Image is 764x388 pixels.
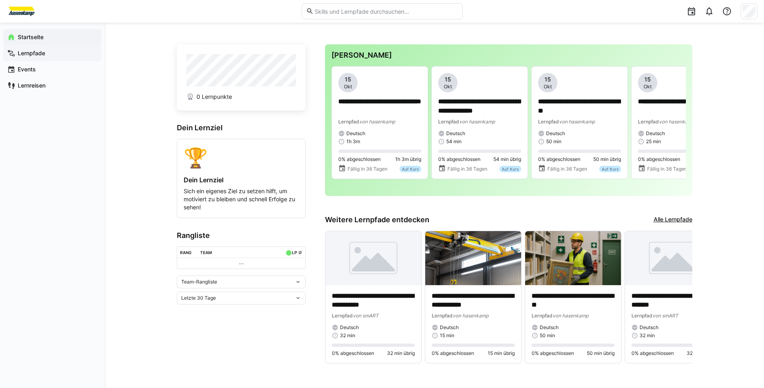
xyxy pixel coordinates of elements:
span: 25 min [646,138,661,145]
div: Auf Kurs [499,166,521,172]
span: Team-Rangliste [181,279,217,285]
span: 50 min [546,138,561,145]
h3: Rangliste [177,231,306,240]
span: 15 min [440,332,454,339]
span: 32 min übrig [687,350,714,357]
div: Auf Kurs [400,166,421,172]
span: 15 [445,75,451,83]
h3: Dein Lernziel [177,123,306,132]
img: image [625,231,721,285]
a: ø [298,248,302,255]
span: Fällig in 36 Tagen [348,166,387,172]
h3: Weitere Lernpfade entdecken [325,215,429,224]
p: Sich ein eigenes Ziel zu setzen hilft, um motiviert zu bleiben und schnell Erfolge zu sehen! [184,187,299,211]
span: von smART [652,313,678,319]
span: von smART [353,313,379,319]
span: 0% abgeschlossen [638,156,680,163]
span: 50 min [540,332,555,339]
span: Deutsch [540,324,559,331]
span: 15 [345,75,351,83]
span: Deutsch [346,130,365,137]
h3: [PERSON_NAME] [331,51,686,60]
span: 0% abgeschlossen [332,350,374,357]
span: 0% abgeschlossen [338,156,381,163]
span: Lernpfad [432,313,453,319]
span: Lernpfad [538,119,559,125]
span: von hasenkamp [553,313,588,319]
a: Alle Lernpfade [654,215,692,224]
span: Deutsch [440,324,459,331]
span: Lernpfad [438,119,459,125]
span: von hasenkamp [359,119,395,125]
span: 32 min [640,332,655,339]
span: 0 Lernpunkte [197,93,232,101]
span: Okt [644,83,652,90]
span: Lernpfad [638,119,659,125]
div: 🏆 [184,146,299,169]
span: 50 min übrig [593,156,621,163]
span: 1h 3m übrig [395,156,421,163]
span: Deutsch [340,324,359,331]
div: LP [292,250,297,255]
span: von hasenkamp [459,119,495,125]
span: von hasenkamp [559,119,595,125]
span: Deutsch [546,130,565,137]
h4: Dein Lernziel [184,176,299,184]
span: Fällig in 36 Tagen [547,166,587,172]
span: 0% abgeschlossen [438,156,480,163]
span: 0% abgeschlossen [432,350,474,357]
span: 15 [545,75,551,83]
span: Lernpfad [332,313,353,319]
span: Okt [444,83,452,90]
span: von hasenkamp [453,313,489,319]
input: Skills und Lernpfade durchsuchen… [314,8,458,15]
span: Deutsch [646,130,665,137]
span: Lernpfad [532,313,553,319]
span: Deutsch [446,130,465,137]
span: 50 min übrig [587,350,615,357]
span: Okt [544,83,552,90]
span: 0% abgeschlossen [532,350,574,357]
img: image [325,231,421,285]
span: Fällig in 36 Tagen [447,166,487,172]
span: 54 min [446,138,462,145]
span: 15 min übrig [488,350,515,357]
span: 32 min [340,332,355,339]
div: Rang [180,250,192,255]
div: Auf Kurs [599,166,621,172]
span: von hasenkamp [659,119,695,125]
span: 0% abgeschlossen [538,156,580,163]
span: 54 min übrig [493,156,521,163]
span: Okt [344,83,352,90]
span: 15 [644,75,651,83]
img: image [425,231,521,285]
img: image [525,231,621,285]
span: 0% abgeschlossen [631,350,674,357]
span: 1h 3m [346,138,360,145]
span: Deutsch [640,324,658,331]
span: Lernpfad [631,313,652,319]
span: Fällig in 36 Tagen [647,166,687,172]
span: Lernpfad [338,119,359,125]
div: Team [200,250,212,255]
span: 32 min übrig [387,350,415,357]
span: Letzte 30 Tage [181,295,216,301]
